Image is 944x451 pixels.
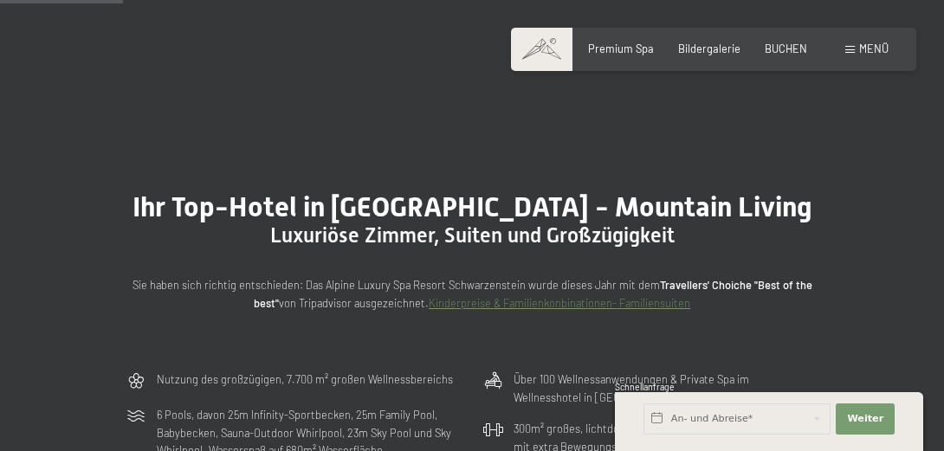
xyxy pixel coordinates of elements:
a: Bildergalerie [678,42,740,55]
span: Ihr Top-Hotel in [GEOGRAPHIC_DATA] - Mountain Living [133,190,812,223]
span: Schnellanfrage [615,382,675,392]
a: Premium Spa [588,42,654,55]
p: Über 100 Wellnessanwendungen & Private Spa im Wellnesshotel in [GEOGRAPHIC_DATA] [514,370,818,406]
span: Menü [859,42,889,55]
p: Nutzung des großzügigen, 7.700 m² großen Wellnessbereichs [157,370,453,388]
button: Weiter [836,403,895,435]
span: Luxuriöse Zimmer, Suiten und Großzügigkeit [270,223,675,248]
strong: Travellers' Choiche "Best of the best" [254,278,812,309]
span: Weiter [847,412,883,426]
p: Sie haben sich richtig entschieden: Das Alpine Luxury Spa Resort Schwarzenstein wurde dieses Jahr... [126,276,818,312]
a: Kinderpreise & Familienkonbinationen- Familiensuiten [429,296,690,310]
a: BUCHEN [765,42,807,55]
